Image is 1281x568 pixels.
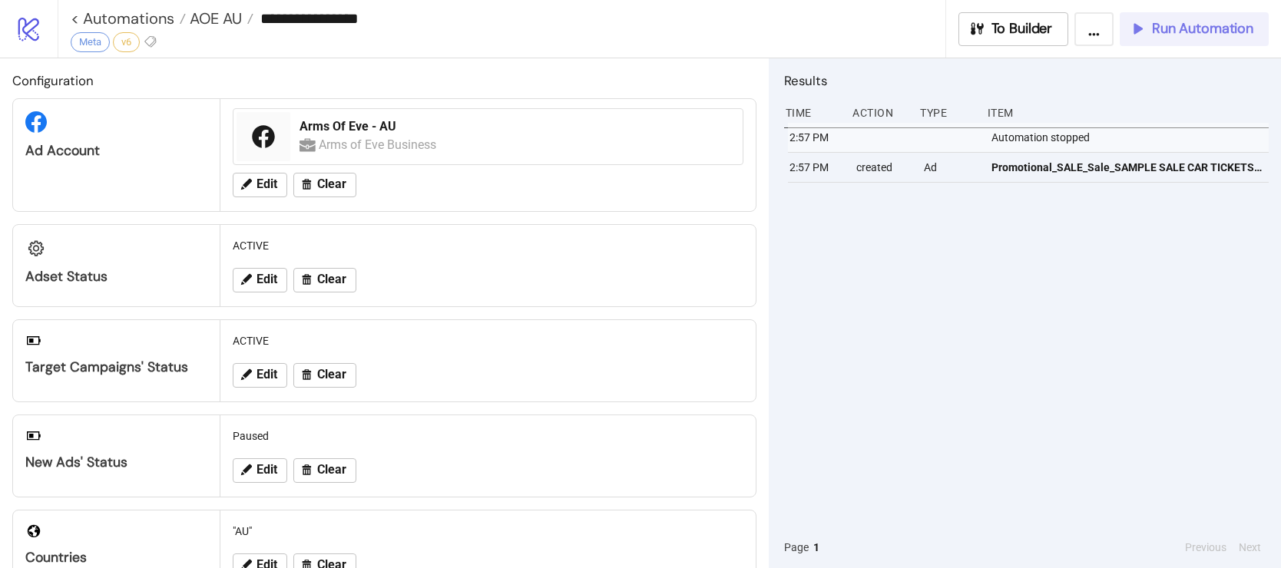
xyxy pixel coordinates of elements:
span: Clear [317,368,346,381]
div: Action [851,98,908,127]
div: Item [986,98,1269,127]
span: Clear [317,177,346,191]
button: Clear [293,458,356,483]
button: Edit [233,268,287,292]
span: Clear [317,463,346,477]
div: "AU" [227,517,750,546]
span: Run Automation [1152,20,1253,38]
div: v6 [113,32,140,52]
a: < Automations [71,11,186,26]
div: Ad [922,153,979,182]
div: Type [919,98,975,127]
button: Clear [293,363,356,388]
div: ACTIVE [227,326,750,355]
span: Edit [257,272,277,286]
button: Edit [233,363,287,388]
span: Edit [257,368,277,381]
div: Arms Of Eve - AU [300,118,733,135]
div: Arms of Eve Business [319,135,439,154]
div: Target Campaigns' Status [25,358,207,376]
div: Ad Account [25,142,207,160]
button: ... [1074,12,1114,46]
div: New Ads' Status [25,454,207,471]
span: Edit [257,463,277,477]
button: Clear [293,173,356,197]
div: Automation stopped [990,123,1273,152]
span: To Builder [991,20,1053,38]
button: Previous [1180,539,1231,556]
div: Adset Status [25,268,207,286]
h2: Configuration [12,71,756,91]
button: Run Automation [1120,12,1269,46]
a: Promotional_SALE_Sale_SAMPLE SALE CAR TICKETS_LoFi_Video_20250826_AU [991,153,1262,182]
div: Meta [71,32,110,52]
span: AOE AU [186,8,242,28]
span: Promotional_SALE_Sale_SAMPLE SALE CAR TICKETS_LoFi_Video_20250826_AU [991,159,1262,176]
div: Time [784,98,841,127]
div: Paused [227,421,750,451]
button: Edit [233,458,287,483]
span: Page [784,539,809,556]
button: Edit [233,173,287,197]
span: Edit [257,177,277,191]
button: Clear [293,268,356,292]
div: ACTIVE [227,231,750,260]
span: Clear [317,272,346,286]
button: To Builder [958,12,1069,46]
h2: Results [784,71,1269,91]
div: 2:57 PM [788,123,845,152]
div: created [855,153,912,182]
button: Next [1234,539,1266,556]
button: 1 [809,539,824,556]
div: Countries [25,549,207,566]
a: AOE AU [186,11,253,26]
div: 2:57 PM [788,153,845,182]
